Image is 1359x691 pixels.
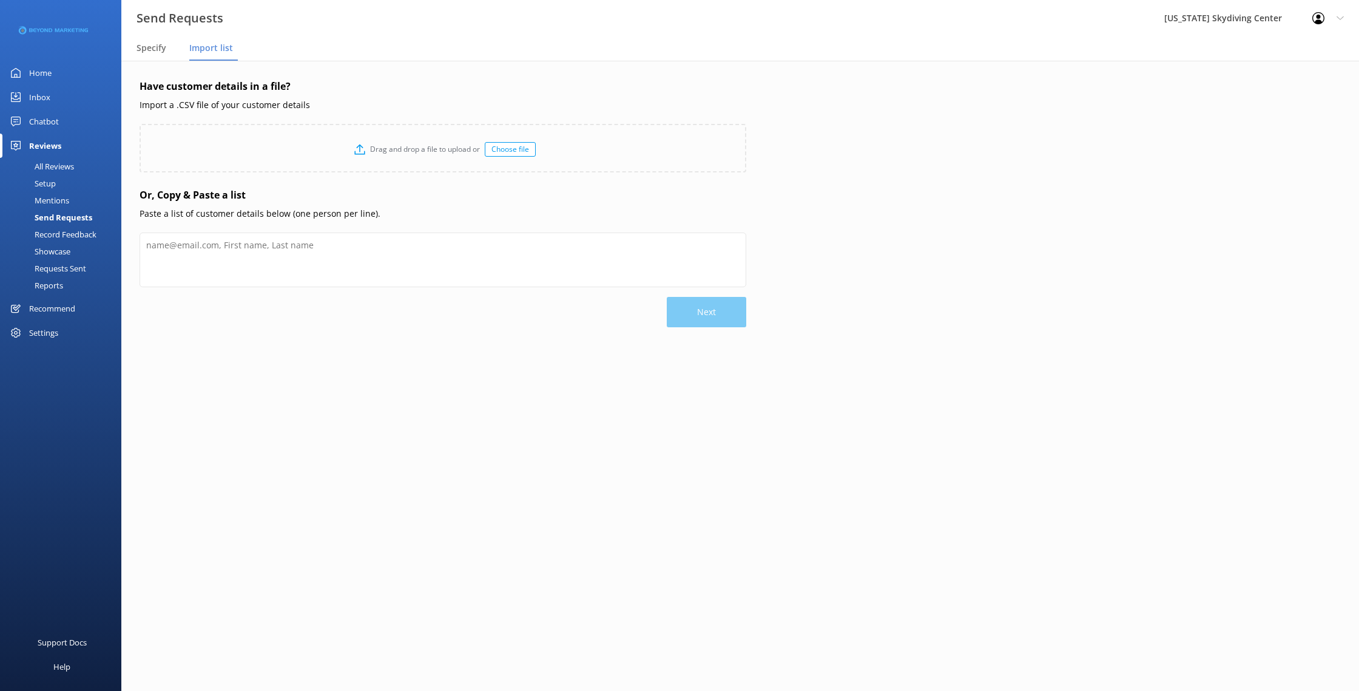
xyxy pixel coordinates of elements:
[7,260,86,277] div: Requests Sent
[365,143,485,155] p: Drag and drop a file to upload or
[53,655,70,679] div: Help
[7,277,121,294] a: Reports
[29,109,59,134] div: Chatbot
[7,243,121,260] a: Showcase
[7,226,121,243] a: Record Feedback
[7,260,121,277] a: Requests Sent
[29,61,52,85] div: Home
[140,207,746,220] p: Paste a list of customer details below (one person per line).
[7,175,121,192] a: Setup
[7,158,74,175] div: All Reviews
[7,192,69,209] div: Mentions
[7,175,56,192] div: Setup
[485,142,536,157] div: Choose file
[29,296,75,321] div: Recommend
[7,209,121,226] a: Send Requests
[140,188,746,203] h4: Or, Copy & Paste a list
[137,9,223,28] h3: Send Requests
[137,42,166,54] span: Specify
[140,79,746,95] h4: Have customer details in a file?
[7,226,96,243] div: Record Feedback
[7,277,63,294] div: Reports
[38,630,87,655] div: Support Docs
[140,98,746,112] p: Import a .CSV file of your customer details
[18,21,88,41] img: 3-1676954853.png
[7,192,121,209] a: Mentions
[29,134,61,158] div: Reviews
[29,321,58,345] div: Settings
[29,85,50,109] div: Inbox
[7,243,70,260] div: Showcase
[7,158,121,175] a: All Reviews
[189,42,233,54] span: Import list
[7,209,92,226] div: Send Requests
